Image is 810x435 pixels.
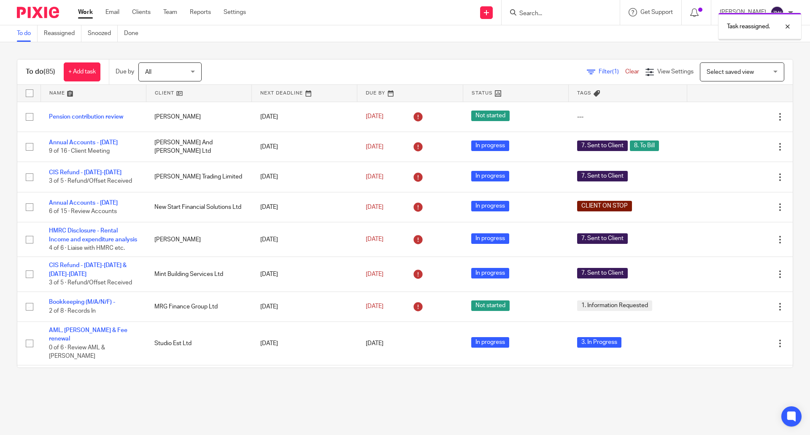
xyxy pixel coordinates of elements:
span: In progress [471,140,509,151]
span: Filter [599,69,625,75]
span: In progress [471,268,509,278]
span: [DATE] [366,304,383,310]
a: Reassigned [44,25,81,42]
span: [DATE] [366,271,383,277]
span: 7. Sent to Client [577,171,628,181]
img: Pixie [17,7,59,18]
span: 3. In Progress [577,337,621,348]
span: [DATE] [366,114,383,120]
td: [DATE] [252,257,357,292]
a: Annual Accounts - [DATE] [49,140,118,146]
span: [DATE] [366,144,383,150]
span: 0 of 6 · Review AML & [PERSON_NAME] [49,345,105,359]
span: (1) [612,69,619,75]
span: Not started [471,300,510,311]
a: Bookkeeping (M/A/N/F) - [49,299,115,305]
span: 7. Sent to Client [577,140,628,151]
td: [DATE] [252,102,357,132]
td: [DATE] [252,222,357,257]
p: Task reassigned. [727,22,770,31]
a: Pension contribution review [49,114,123,120]
a: Email [105,8,119,16]
td: [PERSON_NAME] [146,102,251,132]
span: Tags [577,91,591,95]
a: AML, [PERSON_NAME] & Fee renewal [49,327,127,342]
span: 9 of 16 · Client Meeting [49,148,110,154]
span: All [145,69,151,75]
span: (85) [43,68,55,75]
td: [PERSON_NAME] [146,222,251,257]
span: 4 of 6 · Liaise with HMRC etc. [49,245,125,251]
td: Studio Est Ltd [146,322,251,365]
span: [DATE] [366,174,383,180]
td: New Start Financial Solutions Ltd [146,192,251,222]
span: 7. Sent to Client [577,268,628,278]
span: 3 of 5 · Refund/Offset Received [49,178,132,184]
span: 7. Sent to Client [577,233,628,244]
a: Team [163,8,177,16]
span: In progress [471,171,509,181]
span: In progress [471,337,509,348]
a: To do [17,25,38,42]
a: Annual Accounts - [DATE] [49,200,118,206]
td: [DATE] [252,132,357,162]
span: In progress [471,201,509,211]
a: Work [78,8,93,16]
div: --- [577,113,679,121]
h1: To do [26,68,55,76]
span: [DATE] [366,204,383,210]
a: Clear [625,69,639,75]
span: CLIENT ON STOP [577,201,632,211]
span: [DATE] [366,237,383,243]
a: Done [124,25,145,42]
p: Due by [116,68,134,76]
a: HMRC Disclosure - Rental Income and expenditure analysis [49,228,137,242]
span: In progress [471,233,509,244]
a: Snoozed [88,25,118,42]
td: [DATE] [252,192,357,222]
td: Sands [MEDICAL_DATA] Ltd [146,365,251,395]
span: 8. To Bill [630,140,659,151]
span: 1. Information Requested [577,300,652,311]
td: [PERSON_NAME] Trading Limited [146,162,251,192]
td: MRG Finance Group Ltd [146,292,251,322]
td: [DATE] [252,162,357,192]
td: [PERSON_NAME] And [PERSON_NAME] Ltd [146,132,251,162]
span: View Settings [657,69,694,75]
span: [DATE] [366,340,383,346]
img: svg%3E [770,6,784,19]
span: 3 of 5 · Refund/Offset Received [49,280,132,286]
a: + Add task [64,62,100,81]
td: [DATE] [252,322,357,365]
td: Mint Building Services Ltd [146,257,251,292]
span: 6 of 15 · Review Accounts [49,208,117,214]
span: Not started [471,111,510,121]
a: Settings [224,8,246,16]
td: [DATE] [252,292,357,322]
a: Reports [190,8,211,16]
a: CIS Refund - [DATE]-[DATE] [49,170,121,176]
span: 2 of 8 · Records In [49,308,96,314]
span: Select saved view [707,69,754,75]
a: Clients [132,8,151,16]
a: CIS Refund - [DATE]-[DATE] & [DATE]-[DATE] [49,262,127,277]
td: [DATE] [252,365,357,395]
